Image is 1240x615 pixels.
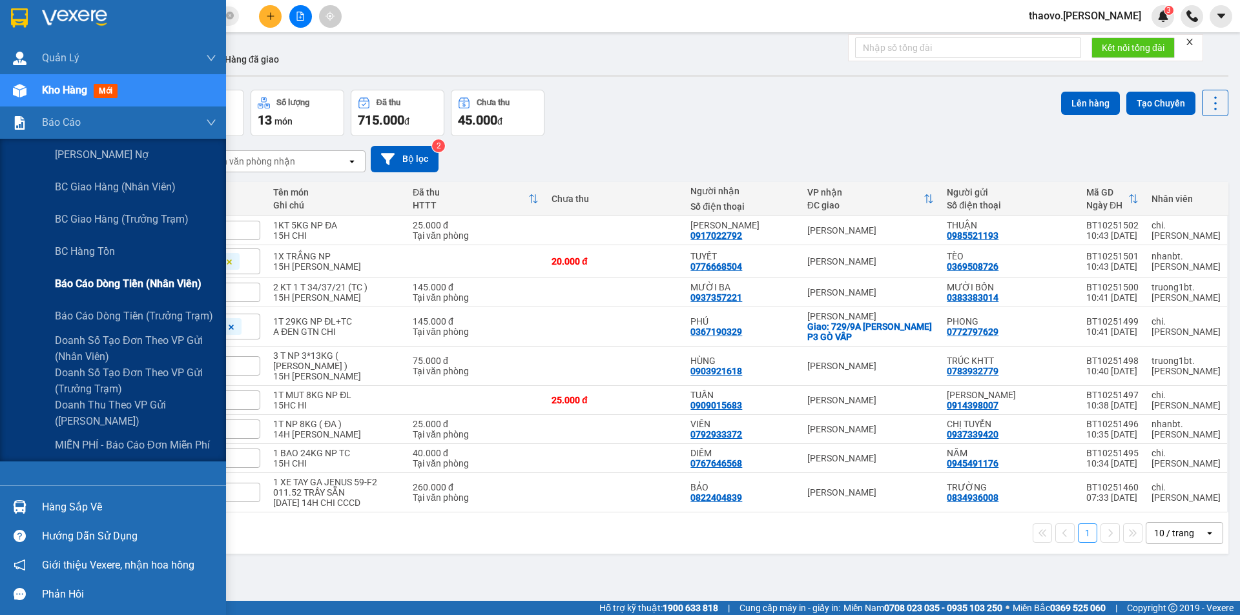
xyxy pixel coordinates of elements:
div: chi.minhtam [1152,220,1221,241]
div: 0367190329 [690,327,742,337]
div: 0767646568 [690,458,742,469]
div: 40.000 đ [413,448,539,458]
div: Số điện thoại [690,201,794,212]
span: Doanh số tạo đơn theo VP gửi (trưởng trạm) [55,365,216,397]
div: nhanbt.minhtam [1152,419,1221,439]
span: | [728,601,730,615]
div: [PERSON_NAME] [807,287,934,297]
div: NĂM [947,448,1073,458]
span: BC giao hàng (trưởng trạm) [55,211,189,227]
div: Tại văn phòng [413,327,539,337]
div: [PERSON_NAME] [807,225,934,236]
div: 13/10/2025 14H CHI CCCD [273,498,400,508]
svg: open [1204,528,1215,538]
button: file-add [289,5,312,28]
div: Tại văn phòng [413,429,539,439]
div: [PERSON_NAME] [807,256,934,267]
div: BT10251499 [1086,316,1139,327]
div: 10:43 [DATE] [1086,230,1139,241]
span: copyright [1168,603,1177,612]
button: caret-down [1210,5,1232,28]
div: 145.000 đ [413,282,539,292]
div: [PERSON_NAME] [807,361,934,371]
span: Doanh số tạo đơn theo VP gửi (nhân viên) [55,332,216,365]
div: 15H HIẾU [273,371,400,381]
div: HÙNG [690,356,794,366]
div: DIÊM [690,448,794,458]
div: 15H CHI [273,230,400,241]
span: đ [497,116,502,126]
div: 10:43 [DATE] [1086,261,1139,272]
div: 1T NP 8KG ( ĐA ) [273,419,400,429]
svg: open [347,156,357,166]
div: 0903921618 [690,366,742,376]
div: Tên món [273,187,400,197]
span: Miền Nam [843,601,1002,615]
span: caret-down [1215,10,1227,22]
div: 0369508726 [947,261,998,272]
span: Miền Bắc [1013,601,1106,615]
span: Cung cấp máy in - giấy in: [739,601,840,615]
div: 0914398007 [947,400,998,410]
div: 10:41 [DATE] [1086,327,1139,337]
div: 10:34 [DATE] [1086,458,1139,469]
div: 10:41 [DATE] [1086,292,1139,303]
div: 15HC HI [273,400,400,410]
div: CHỊ TUYỂN [947,419,1073,429]
span: Báo cáo [42,114,81,130]
div: BT10251497 [1086,390,1139,400]
span: Doanh thu theo VP gửi ([PERSON_NAME]) [55,397,216,429]
span: Kết nối tổng đài [1102,41,1164,55]
strong: 0369 525 060 [1050,603,1106,613]
span: close [1185,37,1194,46]
th: Toggle SortBy [1080,182,1145,216]
span: Giới thiệu Vexere, nhận hoa hồng [42,557,194,573]
div: Số điện thoại [947,200,1073,210]
span: question-circle [14,530,26,542]
div: VP nhận [807,187,924,197]
div: Tại văn phòng [413,492,539,503]
span: close-circle [226,12,234,19]
div: 260.000 đ [413,482,539,492]
button: Tạo Chuyến [1126,92,1195,115]
div: BẢO [690,482,794,492]
div: BT10251496 [1086,419,1139,429]
div: Hướng dẫn sử dụng [42,527,216,546]
th: Toggle SortBy [801,182,940,216]
div: 1KT 5KG NP ĐA [273,220,400,230]
button: Chưa thu45.000đ [451,90,544,136]
div: TUẤN [690,390,794,400]
div: 1T 29KG NP ĐL+TC [273,316,400,327]
div: [PERSON_NAME] [807,311,934,321]
div: TUYẾT [690,251,794,261]
div: Tại văn phòng [413,366,539,376]
div: TÈO [947,251,1073,261]
img: logo-vxr [11,8,28,28]
div: Chưa thu [552,194,677,204]
div: Nhãn [196,194,260,204]
div: Đã thu [377,98,400,107]
div: Người gửi [947,187,1073,197]
div: Phản hồi [42,585,216,604]
div: 1 BAO 24KG NP TC [273,448,400,458]
div: HTTT [413,200,528,210]
span: close-circle [226,10,234,23]
button: Đã thu715.000đ [351,90,444,136]
div: 25.000 đ [413,220,539,230]
div: 10 / trang [1154,527,1194,539]
div: 15H HIẾU [273,292,400,303]
button: 1 [1078,523,1097,543]
span: | [1115,601,1117,615]
div: 0822404839 [690,492,742,503]
div: 0945491176 [947,458,998,469]
div: 1X TRẮNG NP [273,251,400,261]
span: MIỄN PHÍ - Báo cáo đơn miễn phí [55,437,210,453]
div: Nhân viên [1152,194,1221,204]
div: 0917022792 [690,230,742,241]
div: 25.000 đ [552,395,677,405]
div: Ngày ĐH [1086,200,1128,210]
div: 75.000 đ [413,356,539,366]
div: 0909015683 [690,400,742,410]
span: down [206,117,216,128]
span: 13 [258,112,272,128]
